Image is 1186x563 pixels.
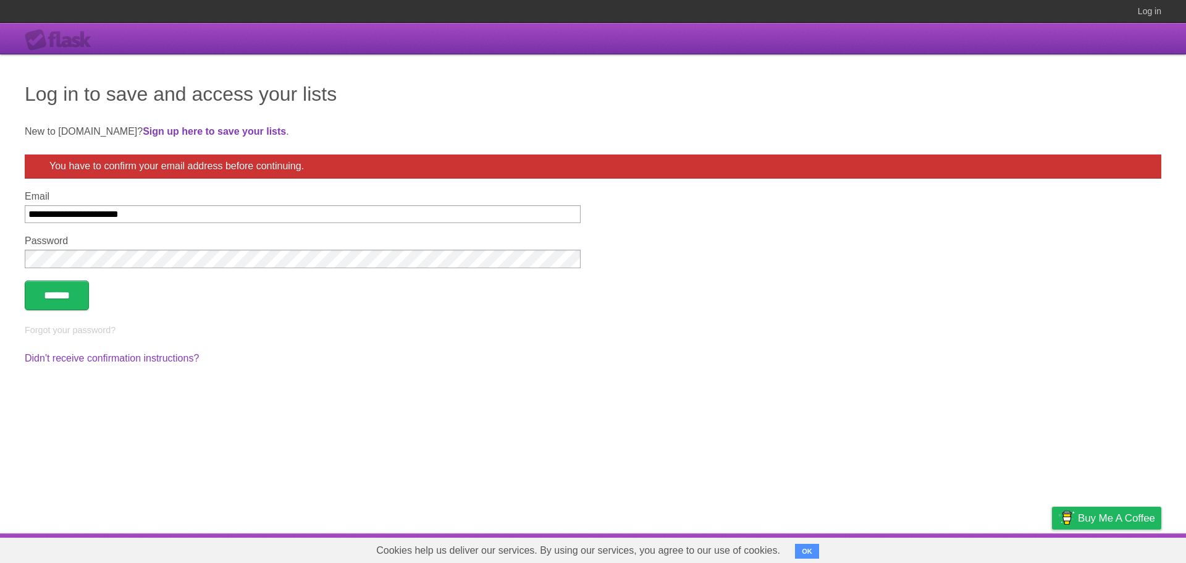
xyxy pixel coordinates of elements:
[25,353,199,363] a: Didn't receive confirmation instructions?
[1052,507,1161,530] a: Buy me a coffee
[1078,507,1155,529] span: Buy me a coffee
[928,536,978,560] a: Developers
[994,536,1021,560] a: Terms
[795,544,819,559] button: OK
[25,191,581,202] label: Email
[1083,536,1161,560] a: Suggest a feature
[25,155,1161,179] div: You have to confirm your email address before continuing.
[25,325,116,335] a: Forgot your password?
[888,536,914,560] a: About
[1058,507,1075,528] img: Buy me a coffee
[25,79,1161,109] h1: Log in to save and access your lists
[25,235,581,247] label: Password
[25,124,1161,139] p: New to [DOMAIN_NAME]? .
[25,29,99,51] div: Flask
[143,126,286,137] a: Sign up here to save your lists
[364,538,793,563] span: Cookies help us deliver our services. By using our services, you agree to our use of cookies.
[1036,536,1068,560] a: Privacy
